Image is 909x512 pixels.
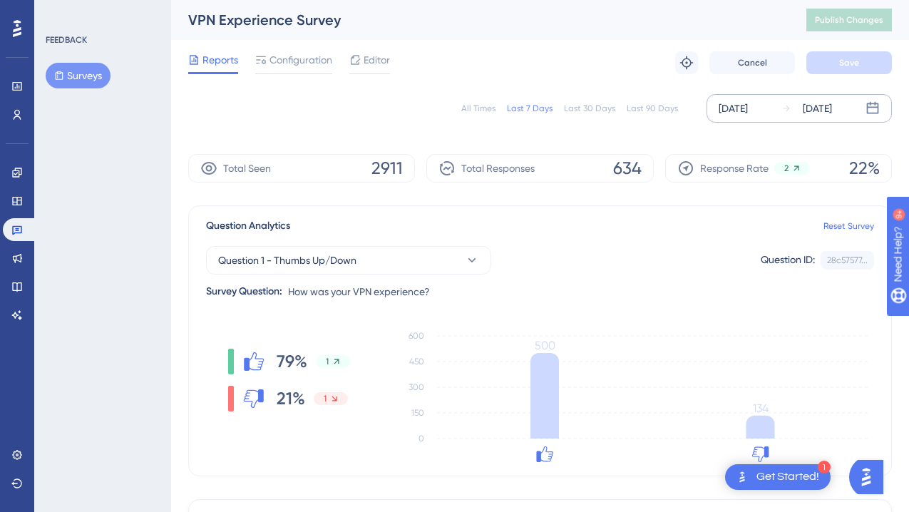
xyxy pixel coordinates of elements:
[719,100,748,117] div: [DATE]
[738,57,767,68] span: Cancel
[206,283,282,300] div: Survey Question:
[461,103,495,114] div: All Times
[823,220,874,232] a: Reset Survey
[564,103,615,114] div: Last 30 Days
[46,63,111,88] button: Surveys
[409,331,424,341] tspan: 600
[815,14,883,26] span: Publish Changes
[734,469,751,486] img: launcher-image-alternative-text
[97,7,106,19] div: 9+
[34,4,89,21] span: Need Help?
[461,160,535,177] span: Total Responses
[218,252,356,269] span: Question 1 - Thumbs Up/Down
[709,51,795,74] button: Cancel
[409,382,424,392] tspan: 300
[627,103,678,114] div: Last 90 Days
[206,246,491,275] button: Question 1 - Thumbs Up/Down
[202,51,238,68] span: Reports
[324,393,327,404] span: 1
[784,163,789,174] span: 2
[827,255,868,266] div: 28c57577...
[839,57,859,68] span: Save
[700,160,769,177] span: Response Rate
[277,387,305,410] span: 21%
[371,157,403,180] span: 2911
[753,401,769,415] tspan: 134
[818,461,831,473] div: 1
[803,100,832,117] div: [DATE]
[849,157,880,180] span: 22%
[849,456,892,498] iframe: UserGuiding AI Assistant Launcher
[46,34,87,46] div: FEEDBACK
[364,51,390,68] span: Editor
[206,217,290,235] span: Question Analytics
[761,251,815,270] div: Question ID:
[418,434,424,444] tspan: 0
[613,157,642,180] span: 634
[277,350,307,373] span: 79%
[535,339,555,352] tspan: 500
[188,10,771,30] div: VPN Experience Survey
[288,283,430,300] span: How was your VPN experience?
[269,51,332,68] span: Configuration
[806,9,892,31] button: Publish Changes
[756,469,819,485] div: Get Started!
[326,356,329,367] span: 1
[409,357,424,367] tspan: 450
[725,464,831,490] div: Open Get Started! checklist, remaining modules: 1
[411,408,424,418] tspan: 150
[806,51,892,74] button: Save
[507,103,553,114] div: Last 7 Days
[223,160,271,177] span: Total Seen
